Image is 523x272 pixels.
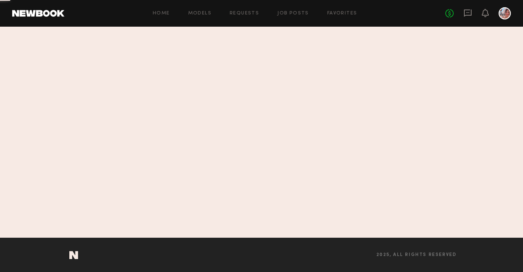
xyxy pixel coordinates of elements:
[376,253,457,258] span: 2025, all rights reserved
[230,11,259,16] a: Requests
[327,11,357,16] a: Favorites
[188,11,211,16] a: Models
[499,7,511,19] a: A
[153,11,170,16] a: Home
[277,11,309,16] a: Job Posts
